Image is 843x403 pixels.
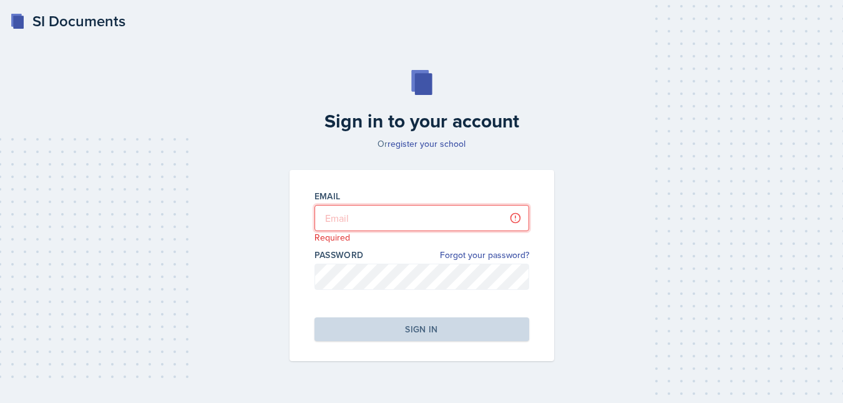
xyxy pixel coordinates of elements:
[10,10,125,32] a: SI Documents
[405,323,437,336] div: Sign in
[314,249,364,261] label: Password
[282,110,562,132] h2: Sign in to your account
[440,249,529,262] a: Forgot your password?
[314,205,529,231] input: Email
[314,231,529,244] p: Required
[314,317,529,341] button: Sign in
[314,190,341,202] label: Email
[387,137,465,150] a: register your school
[282,137,562,150] p: Or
